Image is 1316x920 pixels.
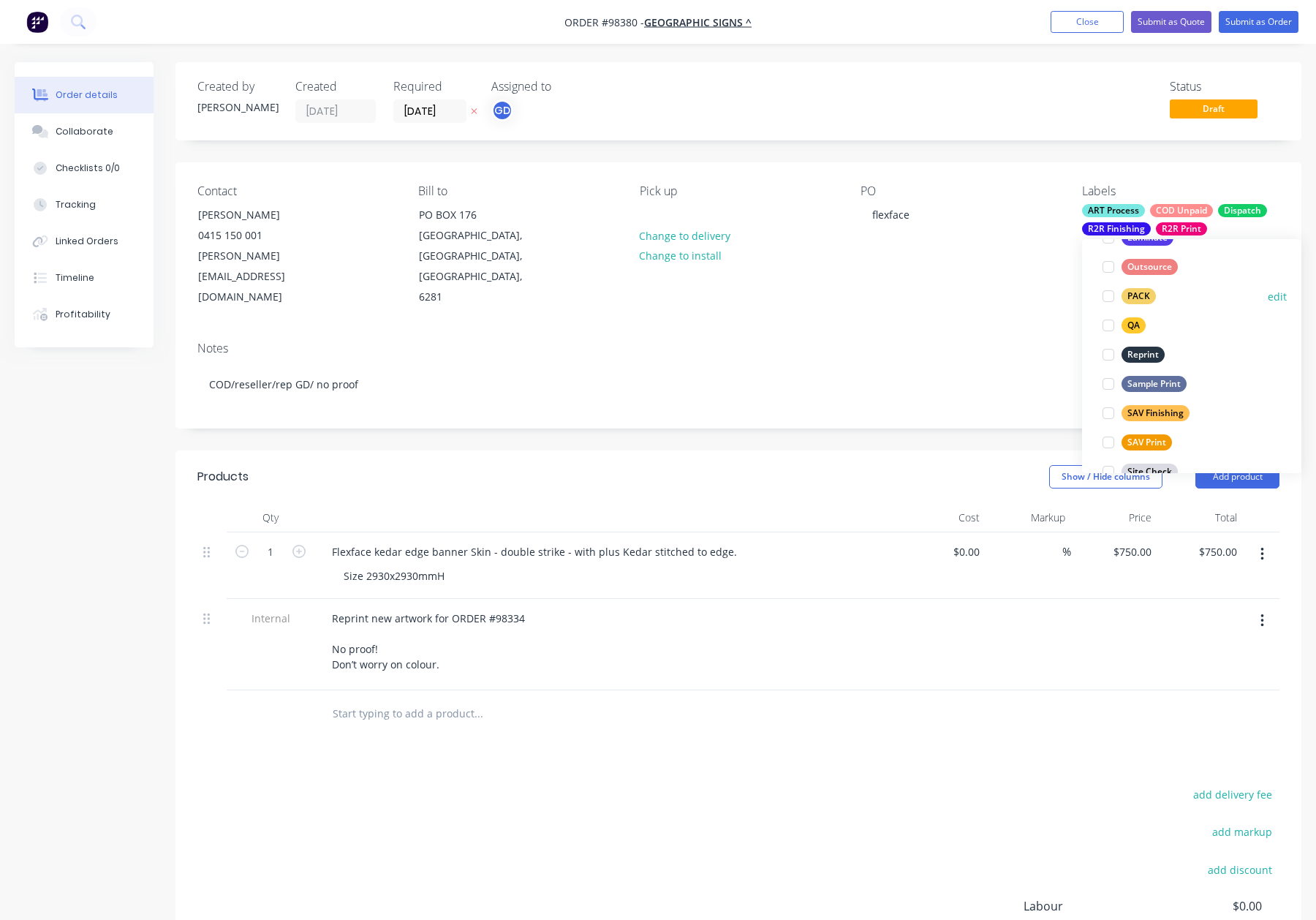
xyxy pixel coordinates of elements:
button: PACK [1097,286,1162,306]
span: % [1062,543,1071,560]
div: Site Check [1122,464,1178,480]
div: flexface [861,204,921,225]
div: ART Process [1082,204,1145,217]
button: Submit as Quote [1131,11,1211,33]
button: edit [1268,289,1287,304]
div: Flexface kedar edge banner Skin - double strike - with plus Kedar stitched to edge. [320,541,749,562]
div: Checklists 0/0 [56,162,120,175]
button: Change to install [632,246,730,265]
button: Profitability [15,296,154,333]
div: QA [1122,317,1146,333]
div: R2R Finishing [1082,222,1151,235]
button: add discount [1200,859,1279,879]
button: Order details [15,77,154,113]
div: [GEOGRAPHIC_DATA], [GEOGRAPHIC_DATA], [GEOGRAPHIC_DATA], 6281 [419,225,540,307]
div: Pick up [640,184,837,198]
span: Order #98380 - [564,15,644,29]
div: Outsource [1122,259,1178,275]
div: Cost [899,503,986,532]
button: Change to delivery [632,225,738,245]
div: Order details [56,88,118,102]
div: Sample Print [1122,376,1187,392]
button: Show / Hide columns [1049,465,1162,489]
button: Timeline [15,260,154,296]
div: PO BOX 176[GEOGRAPHIC_DATA], [GEOGRAPHIC_DATA], [GEOGRAPHIC_DATA], 6281 [406,204,553,308]
div: [PERSON_NAME] [197,99,278,115]
div: R2R Print [1156,222,1207,235]
button: Laminate [1097,227,1179,248]
span: Internal [232,611,309,626]
div: Timeline [56,271,94,284]
img: Factory [26,11,48,33]
button: Reprint [1097,344,1171,365]
div: PO BOX 176 [419,205,540,225]
div: Labels [1082,184,1279,198]
div: 0415 150 001 [198,225,319,246]
div: Contact [197,184,395,198]
div: Assigned to [491,80,638,94]
button: QA [1097,315,1151,336]
button: add delivery fee [1185,785,1279,804]
div: Notes [197,342,1279,355]
button: GD [491,99,513,121]
button: Submit as Order [1219,11,1298,33]
div: [PERSON_NAME]0415 150 001[PERSON_NAME][EMAIL_ADDRESS][DOMAIN_NAME] [186,204,332,308]
div: Reprint new artwork for ORDER #98334 No proof! Don’t worry on colour. [320,608,537,675]
div: Qty [227,503,314,532]
button: Tracking [15,186,154,223]
button: Site Check [1097,461,1184,482]
span: $0.00 [1154,897,1262,915]
div: Price [1071,503,1157,532]
div: PACK [1122,288,1156,304]
div: Bill to [418,184,616,198]
button: add markup [1204,822,1279,842]
div: Collaborate [56,125,113,138]
div: [PERSON_NAME] [198,205,319,225]
a: GEOGRAPHIC SIGNS ^ [644,15,752,29]
div: PO [861,184,1058,198]
div: Products [197,468,249,486]
div: Status [1170,80,1279,94]
button: Linked Orders [15,223,154,260]
button: Close [1051,11,1124,33]
span: Labour [1024,897,1154,915]
div: SAV Print [1122,434,1172,450]
button: Outsource [1097,257,1184,277]
div: [PERSON_NAME][EMAIL_ADDRESS][DOMAIN_NAME] [198,246,319,307]
div: Dispatch [1218,204,1267,217]
input: Start typing to add a product... [332,699,624,728]
div: Created [295,80,376,94]
div: COD Unpaid [1150,204,1213,217]
button: Add product [1195,465,1279,489]
div: Markup [986,503,1072,532]
button: SAV Print [1097,432,1178,453]
div: Total [1157,503,1244,532]
div: SAV Finishing [1122,405,1190,421]
span: Draft [1170,99,1258,118]
div: Linked Orders [56,235,118,248]
div: COD/reseller/rep GD/ no proof [197,362,1279,407]
div: Created by [197,80,278,94]
div: Size 2930x2930mmH [332,565,456,587]
div: Tracking [56,198,96,211]
button: Collaborate [15,113,154,150]
div: Profitability [56,308,110,321]
button: Sample Print [1097,374,1192,394]
button: Checklists 0/0 [15,150,154,186]
div: Required [393,80,474,94]
button: SAV Finishing [1097,403,1195,423]
div: Reprint [1122,347,1165,363]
